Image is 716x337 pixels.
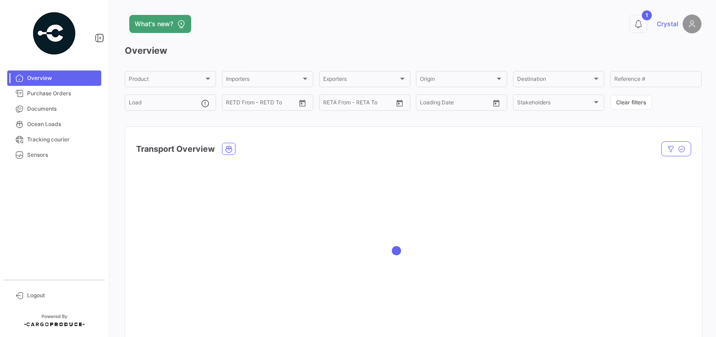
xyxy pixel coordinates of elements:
button: Clear filters [610,95,652,110]
span: Stakeholders [517,101,592,107]
button: Open calendar [393,96,406,110]
span: Tracking courier [27,136,98,144]
input: From [226,101,239,107]
h3: Overview [125,44,702,57]
img: powered-by.png [32,11,77,56]
input: To [439,101,472,107]
span: Importers [226,77,301,84]
span: Product [129,77,204,84]
button: Open calendar [296,96,309,110]
button: Open calendar [490,96,503,110]
span: Destination [517,77,592,84]
img: placeholder-user.png [683,14,702,33]
input: To [342,101,375,107]
span: What's new? [135,19,173,28]
span: Documents [27,105,98,113]
span: Logout [27,291,98,300]
input: To [245,101,278,107]
a: Tracking courier [7,132,101,147]
a: Sensors [7,147,101,163]
a: Purchase Orders [7,86,101,101]
span: Overview [27,74,98,82]
span: Origin [420,77,495,84]
span: Sensors [27,151,98,159]
span: Purchase Orders [27,89,98,98]
a: Overview [7,70,101,86]
a: Ocean Loads [7,117,101,132]
span: Exporters [323,77,398,84]
button: Ocean [222,143,235,154]
h4: Transport Overview [136,143,215,155]
a: Documents [7,101,101,117]
input: From [323,101,336,107]
button: What's new? [129,15,191,33]
input: From [420,101,433,107]
span: Crystal [657,19,678,28]
span: Ocean Loads [27,120,98,128]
